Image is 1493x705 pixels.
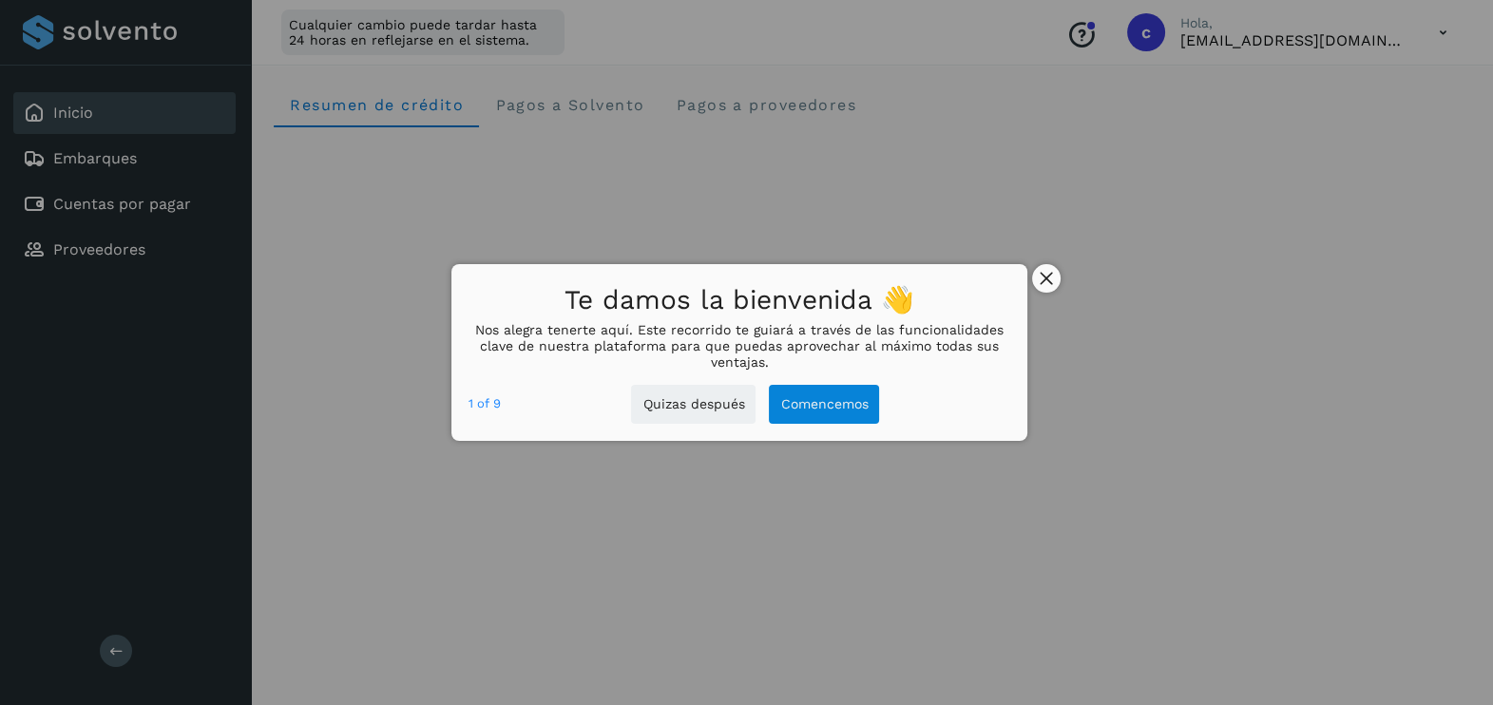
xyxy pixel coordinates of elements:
[1032,264,1061,293] button: close,
[469,393,501,414] div: 1 of 9
[469,279,1010,322] h1: Te damos la bienvenida 👋
[769,385,879,424] button: Comencemos
[469,393,501,414] div: step 1 of 9
[451,264,1027,441] div: Te damos la bienvenida 👋Nos alegra tenerte aquí. Este recorrido te guiará a través de las funcion...
[631,385,756,424] button: Quizas después
[469,322,1010,370] p: Nos alegra tenerte aquí. Este recorrido te guiará a través de las funcionalidades clave de nuestr...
